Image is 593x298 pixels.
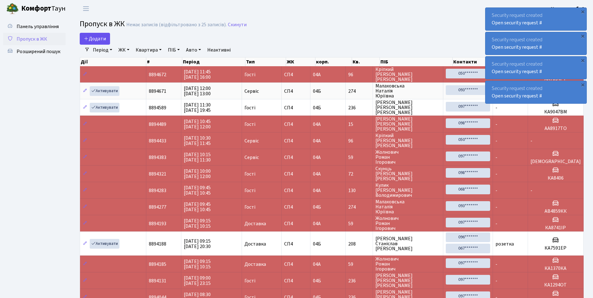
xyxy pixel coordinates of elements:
span: 8894185 [149,261,166,268]
span: СП4 [284,72,307,77]
span: Гості [244,188,255,193]
h5: КА9047ВМ [530,109,581,115]
a: Пропуск в ЖК [3,33,66,45]
span: [DATE] 11:30 [DATE] 19:45 [184,102,211,114]
h5: КА8741ІР [530,225,581,231]
span: [DATE] 12:00 [DATE] 13:00 [184,85,211,97]
span: 04А [313,187,321,194]
span: Пропуск в ЖК [17,36,47,42]
span: 72 [348,171,370,176]
a: Open security request # [492,19,542,26]
span: 59 [348,262,370,267]
th: Дії [80,57,146,66]
a: Квартира [133,45,164,55]
span: 8894672 [149,71,166,78]
span: 04А [313,71,321,78]
span: - [495,121,497,128]
span: 15 [348,122,370,127]
span: 8894589 [149,104,166,111]
span: 8894671 [149,88,166,95]
span: Кулик [PERSON_NAME] Володимирович [375,183,440,198]
span: 04А [313,121,321,128]
span: [PERSON_NAME] [PERSON_NAME] [PERSON_NAME] [375,273,440,288]
span: Кріпкий [PERSON_NAME] [PERSON_NAME] [375,133,440,148]
span: 59 [348,221,370,226]
span: Гості [244,171,255,176]
span: СП4 [284,188,307,193]
span: СП4 [284,122,307,127]
th: Період [182,57,245,66]
h5: АА8917ТО [530,126,581,132]
span: - [495,277,497,284]
span: - [495,204,497,211]
span: [DATE] 09:15 [DATE] 10:15 [184,217,211,230]
span: Гості [244,278,255,283]
a: Активувати [90,86,119,96]
a: Авто [183,45,204,55]
span: Гості [244,105,255,110]
div: × [580,33,586,39]
span: Гості [244,205,255,210]
th: Кв. [352,57,380,66]
h5: КА1370КА [530,266,581,271]
a: Активувати [90,239,119,249]
a: Розширений пошук [3,45,66,58]
span: СП4 [284,155,307,160]
span: СП4 [284,278,307,283]
span: Сервіс [244,89,259,94]
th: # [146,57,182,66]
th: Контакти [453,57,504,66]
span: 8894383 [149,154,166,161]
div: Security request created [485,32,586,55]
span: Панель управління [17,23,59,30]
div: Security request created [485,81,586,103]
span: СП4 [284,171,307,176]
span: 208 [348,241,370,246]
span: 04Б [313,204,321,211]
span: 8894433 [149,137,166,144]
span: Гості [244,122,255,127]
span: 04Б [313,104,321,111]
span: Сервіс [244,138,259,143]
span: - [495,187,497,194]
span: СП4 [284,89,307,94]
span: Доставка [244,262,266,267]
a: Період [90,45,115,55]
span: 274 [348,205,370,210]
a: ЖК [116,45,132,55]
span: Гості [244,72,255,77]
span: 8894321 [149,171,166,177]
th: корп. [315,57,352,66]
span: [DATE] 09:15 [DATE] 20:30 [184,238,211,250]
span: Доставка [244,221,266,226]
span: 8894131 [149,277,166,284]
span: СП4 [284,221,307,226]
b: Комфорт [21,3,51,13]
span: Пропуск в ЖК [80,18,125,29]
div: × [580,8,586,15]
div: × [580,82,586,88]
span: 8894489 [149,121,166,128]
span: СП4 [284,138,307,143]
span: 8894188 [149,241,166,247]
button: Переключити навігацію [78,3,94,14]
a: Додати [80,33,110,45]
span: 04А [313,261,321,268]
b: Консьєрж б. 4. [551,5,585,12]
span: [PERSON_NAME] [PERSON_NAME] [PERSON_NAME] [375,117,440,132]
h5: АВ4859КК [530,208,581,214]
span: 04Б [313,241,321,247]
span: СП4 [284,262,307,267]
a: Open security request # [492,44,542,51]
span: Розширений пошук [17,48,60,55]
th: ЖК [286,57,315,66]
th: Тип [245,57,286,66]
span: Жолнович Роман Ігорович [375,216,440,231]
span: [DATE] 10:45 [DATE] 12:00 [184,118,211,130]
h5: КА1294ОТ [530,282,581,288]
span: - [530,187,532,194]
span: Сервіс [244,155,259,160]
a: Open security request # [492,68,542,75]
span: 96 [348,72,370,77]
div: Немає записів (відфільтровано з 25 записів). [126,22,227,28]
